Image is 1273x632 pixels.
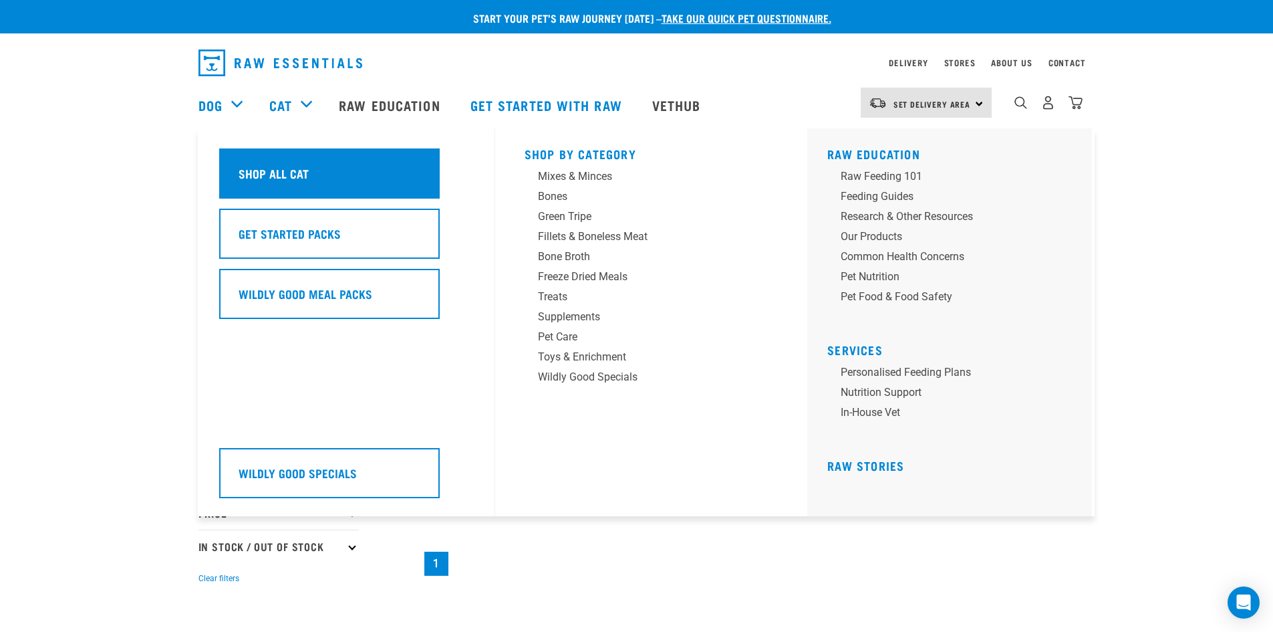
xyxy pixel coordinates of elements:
[538,209,746,225] div: Green Tripe
[841,269,1049,285] div: Pet Nutrition
[841,169,1049,185] div: Raw Feeding 101
[1014,96,1027,109] img: home-icon-1@2x.png
[538,289,746,305] div: Treats
[841,209,1049,225] div: Research & Other Resources
[827,269,1081,289] a: Pet Nutrition
[198,572,239,585] button: Clear filters
[1228,587,1260,619] div: Open Intercom Messenger
[525,349,779,369] a: Toys & Enrichment
[525,309,779,329] a: Supplements
[269,95,292,115] a: Cat
[219,209,473,269] a: Get Started Packs
[827,209,1081,229] a: Research & Other Resources
[525,229,779,249] a: Fillets & Boneless Meat
[841,249,1049,265] div: Common Health Concerns
[662,15,831,21] a: take our quick pet questionnaire.
[239,464,357,482] h5: Wildly Good Specials
[239,165,309,182] h5: Shop All Cat
[1048,60,1086,65] a: Contact
[538,349,746,365] div: Toys & Enrichment
[841,189,1049,205] div: Feeding Guides
[538,189,746,205] div: Bones
[198,49,362,76] img: Raw Essentials Logo
[188,44,1086,82] nav: dropdown navigation
[1041,96,1055,110] img: user.png
[639,78,718,132] a: Vethub
[538,269,746,285] div: Freeze Dried Meals
[869,97,887,109] img: van-moving.png
[827,169,1081,189] a: Raw Feeding 101
[827,289,1081,309] a: Pet Food & Food Safety
[1069,96,1083,110] img: home-icon@2x.png
[827,405,1081,425] a: In-house vet
[827,189,1081,209] a: Feeding Guides
[827,364,1081,385] a: Personalised Feeding Plans
[525,329,779,349] a: Pet Care
[525,147,779,158] h5: Shop By Category
[239,285,372,302] h5: Wildly Good Meal Packs
[219,448,473,508] a: Wildly Good Specials
[538,309,746,325] div: Supplements
[219,269,473,329] a: Wildly Good Meal Packs
[889,60,928,65] a: Delivery
[525,269,779,289] a: Freeze Dried Meals
[198,95,223,115] a: Dog
[525,209,779,229] a: Green Tripe
[893,102,971,106] span: Set Delivery Area
[525,289,779,309] a: Treats
[841,229,1049,245] div: Our Products
[219,148,473,209] a: Shop All Cat
[325,78,456,132] a: Raw Education
[457,78,639,132] a: Get started with Raw
[424,552,448,576] a: Page 1
[525,369,779,389] a: Wildly Good Specials
[944,60,976,65] a: Stores
[538,369,746,385] div: Wildly Good Specials
[538,169,746,185] div: Mixes & Minces
[827,462,904,469] a: Raw Stories
[538,329,746,345] div: Pet Care
[991,60,1032,65] a: About Us
[827,229,1081,249] a: Our Products
[841,289,1049,305] div: Pet Food & Food Safety
[827,385,1081,405] a: Nutrition Support
[525,249,779,269] a: Bone Broth
[198,530,359,563] p: In Stock / Out Of Stock
[239,225,341,242] h5: Get Started Packs
[525,169,779,189] a: Mixes & Minces
[538,229,746,245] div: Fillets & Boneless Meat
[538,249,746,265] div: Bone Broth
[525,189,779,209] a: Bones
[827,249,1081,269] a: Common Health Concerns
[422,549,1075,578] nav: pagination
[827,343,1081,354] h5: Services
[827,150,920,157] a: Raw Education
